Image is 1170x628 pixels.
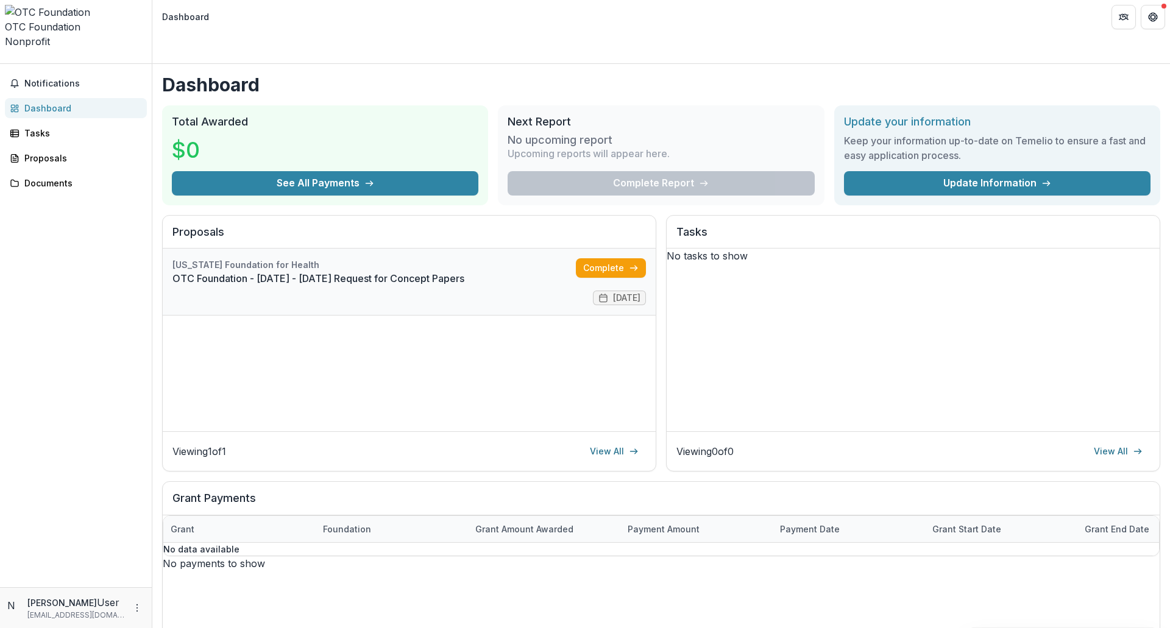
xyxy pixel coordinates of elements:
[24,177,137,189] div: Documents
[163,543,1159,556] p: No data available
[844,133,1150,163] h3: Keep your information up-to-date on Temelio to ensure a fast and easy application process.
[5,98,147,118] a: Dashboard
[1111,5,1136,29] button: Partners
[5,74,147,93] button: Notifications
[844,171,1150,196] a: Update Information
[172,171,478,196] button: See All Payments
[773,523,847,535] div: Payment date
[316,523,378,535] div: Foundation
[925,523,1009,535] div: Grant start date
[620,516,773,542] div: Payment Amount
[7,598,23,613] div: Nathan
[925,516,1077,542] div: Grant start date
[24,102,137,115] div: Dashboard
[5,173,147,193] a: Documents
[468,516,620,542] div: Grant amount awarded
[508,133,612,147] h3: No upcoming report
[844,115,1150,129] h2: Update your information
[1077,523,1157,535] div: Grant end date
[172,444,226,459] p: Viewing 1 of 1
[24,79,142,89] span: Notifications
[163,556,1160,571] div: No payments to show
[676,444,734,459] p: Viewing 0 of 0
[163,516,316,542] div: Grant
[172,225,646,249] h2: Proposals
[5,123,147,143] a: Tasks
[620,523,707,535] div: Payment Amount
[24,127,137,139] div: Tasks
[162,10,209,23] div: Dashboard
[316,516,468,542] div: Foundation
[163,523,202,535] div: Grant
[27,610,125,621] p: [EMAIL_ADDRESS][DOMAIN_NAME]
[5,5,147,19] img: OTC Foundation
[24,152,137,164] div: Proposals
[5,19,147,34] div: OTC Foundation
[172,133,200,166] h3: $0
[468,523,581,535] div: Grant amount awarded
[172,492,1150,515] h2: Grant Payments
[130,601,144,615] button: More
[576,258,646,278] a: Complete
[172,271,576,286] a: OTC Foundation - [DATE] - [DATE] Request for Concept Papers
[162,74,1160,96] h1: Dashboard
[583,442,646,461] a: View All
[508,146,670,161] p: Upcoming reports will appear here.
[172,115,478,129] h2: Total Awarded
[5,35,50,48] span: Nonprofit
[27,596,97,609] p: [PERSON_NAME]
[157,8,214,26] nav: breadcrumb
[508,115,814,129] h2: Next Report
[97,595,119,610] p: User
[5,148,147,168] a: Proposals
[676,225,1150,249] h2: Tasks
[773,516,925,542] div: Payment date
[667,249,1160,263] p: No tasks to show
[1087,442,1150,461] a: View All
[1141,5,1165,29] button: Get Help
